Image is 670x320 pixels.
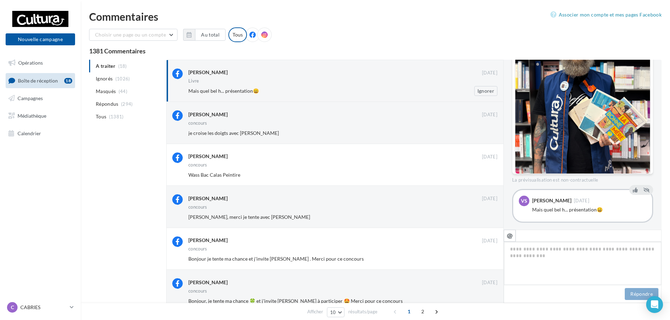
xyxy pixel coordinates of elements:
[96,113,106,120] span: Tous
[95,32,166,38] span: Choisir une page ou un compte
[504,230,516,242] button: @
[188,298,403,304] span: Bonjour, je tente ma chance 🍀 et j'invite [PERSON_NAME] à participer 🤩 Merci pour ce concours
[4,55,76,70] a: Opérations
[228,27,247,42] div: Tous
[188,121,207,125] div: concours
[96,100,119,107] span: Répondus
[532,198,571,203] div: [PERSON_NAME]
[18,77,58,83] span: Boîte de réception
[330,309,336,315] span: 10
[119,89,127,94] span: (44)
[482,280,497,286] span: [DATE]
[64,78,72,84] div: 18
[532,206,646,213] div: Mais quel bel h... présentation😀
[6,33,75,45] button: Nouvelle campagne
[188,237,228,244] div: [PERSON_NAME]
[4,73,76,88] a: Boîte de réception18
[512,174,653,183] div: La prévisualisation est non-contractuelle
[482,238,497,244] span: [DATE]
[96,75,113,82] span: Ignorés
[6,301,75,314] a: C CABRIES
[115,76,130,81] span: (1026)
[625,288,658,300] button: Répondre
[183,29,226,41] button: Au total
[521,197,527,204] span: VS
[188,69,228,76] div: [PERSON_NAME]
[195,29,226,41] button: Au total
[550,11,662,19] a: Associer mon compte et mes pages Facebook
[4,109,76,123] a: Médiathèque
[188,279,228,286] div: [PERSON_NAME]
[18,60,43,66] span: Opérations
[121,101,133,107] span: (294)
[403,306,415,317] span: 1
[574,198,589,203] span: [DATE]
[188,195,228,202] div: [PERSON_NAME]
[188,205,207,209] div: concours
[188,163,207,167] div: concours
[109,114,124,119] span: (1381)
[188,247,207,251] div: concours
[307,308,323,315] span: Afficher
[18,130,41,136] span: Calendrier
[474,86,497,96] button: Ignorer
[188,88,259,94] span: Mais quel bel h... présentation😀
[89,29,177,41] button: Choisir une page ou un compte
[188,130,279,136] span: je croise les doigts avec [PERSON_NAME]
[188,214,310,220] span: [PERSON_NAME], merci je tente avec [PERSON_NAME]
[482,70,497,76] span: [DATE]
[4,91,76,106] a: Campagnes
[18,95,43,101] span: Campagnes
[188,289,207,293] div: concours
[4,126,76,141] a: Calendrier
[327,307,345,317] button: 10
[20,304,67,311] p: CABRIES
[507,232,513,239] i: @
[482,112,497,118] span: [DATE]
[188,172,240,178] span: Wass Bac Calas Peintire
[482,196,497,202] span: [DATE]
[188,256,364,262] span: Bonjour je tente ma chance et j'invite [PERSON_NAME] . Merci pour ce concours
[646,296,663,313] div: Open Intercom Messenger
[417,306,428,317] span: 2
[96,88,116,95] span: Masqués
[18,113,46,119] span: Médiathèque
[89,11,662,22] div: Commentaires
[188,111,228,118] div: [PERSON_NAME]
[89,48,662,54] div: 1381 Commentaires
[188,79,199,83] div: Livre
[348,308,377,315] span: résultats/page
[11,304,14,311] span: C
[482,154,497,160] span: [DATE]
[188,153,228,160] div: [PERSON_NAME]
